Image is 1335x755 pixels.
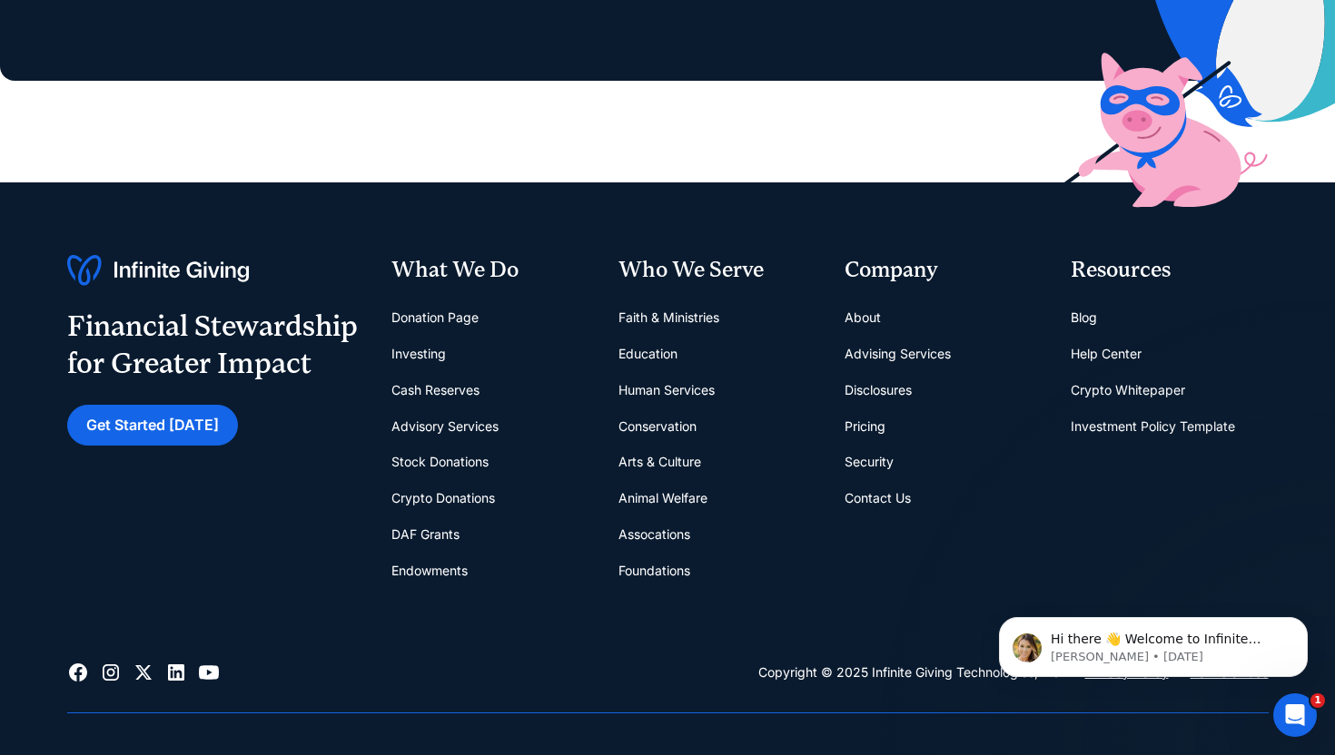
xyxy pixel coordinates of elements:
[1310,693,1325,708] span: 1
[845,255,1042,286] div: Company
[391,336,446,372] a: Investing
[618,444,701,480] a: Arts & Culture
[1071,299,1097,336] a: Blog
[391,444,489,480] a: Stock Donations
[67,405,238,446] a: Get Started [DATE]
[618,255,816,286] div: Who We Serve
[391,480,495,516] a: Crypto Donations
[1273,693,1317,737] iframe: Intercom live chat
[845,299,881,336] a: About
[618,553,690,589] a: Foundations
[618,516,690,553] a: Assocations
[618,480,707,516] a: Animal Welfare
[391,408,499,445] a: Advisory Services
[1071,372,1185,408] a: Crypto Whitepaper
[758,662,1063,683] div: Copyright © 2025 Infinite Giving Technologies, Inc.
[391,299,479,336] a: Donation Page
[1071,408,1235,445] a: Investment Policy Template
[845,408,885,445] a: Pricing
[618,336,677,372] a: Education
[391,516,460,553] a: DAF Grants
[391,372,480,408] a: Cash Reserves
[845,444,894,480] a: Security
[1071,336,1142,372] a: Help Center
[391,553,468,589] a: Endowments
[67,308,358,383] div: Financial Stewardship for Greater Impact
[845,372,912,408] a: Disclosures
[618,372,715,408] a: Human Services
[845,480,911,516] a: Contact Us
[845,336,951,372] a: Advising Services
[618,408,697,445] a: Conservation
[391,255,588,286] div: What We Do
[972,579,1335,706] iframe: Intercom notifications message
[618,299,719,336] a: Faith & Ministries
[1071,255,1268,286] div: Resources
